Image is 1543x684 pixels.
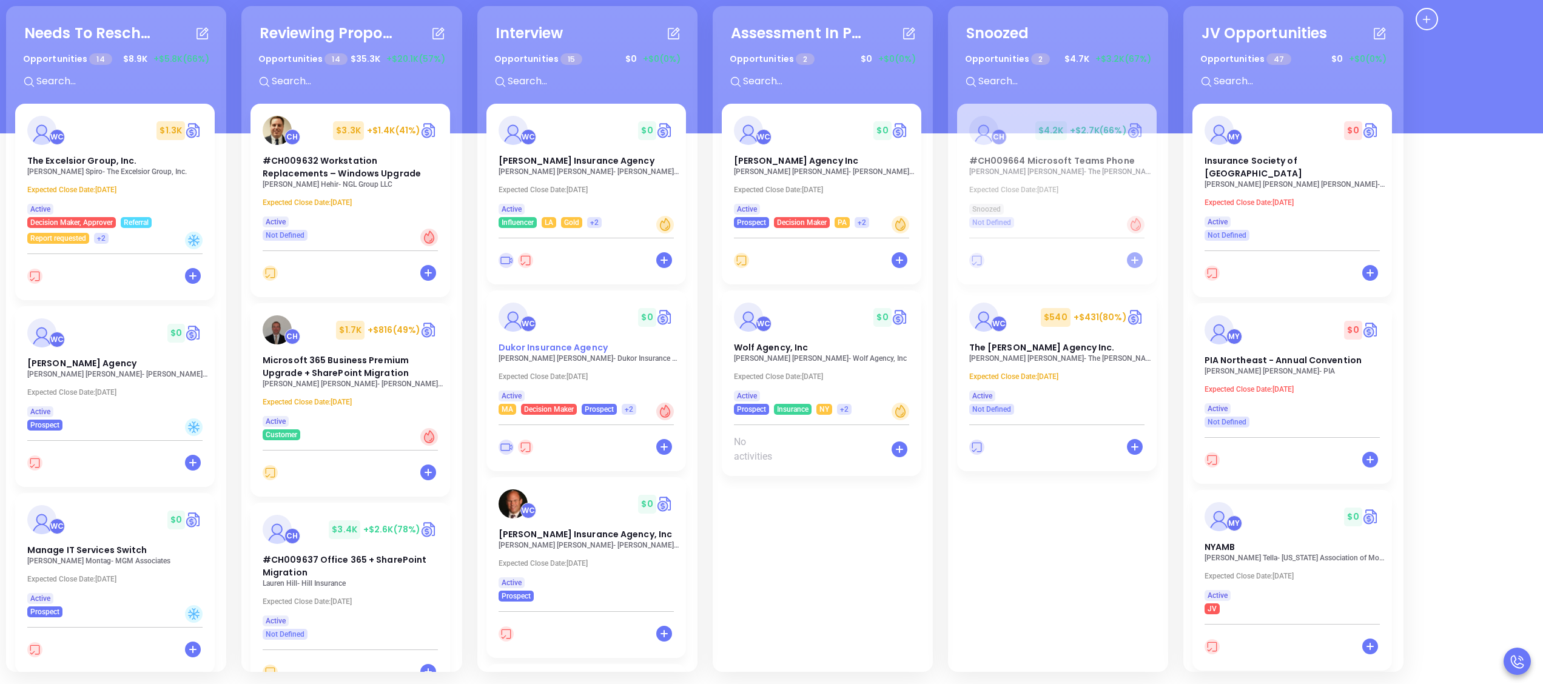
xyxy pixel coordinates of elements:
[27,318,56,347] img: Vitale Agency
[420,121,438,139] img: Quote
[1208,415,1246,429] span: Not Defined
[367,124,420,136] span: +$1.4K (41%)
[185,605,203,623] div: Cold
[1208,215,1228,229] span: Active
[991,129,1007,145] div: Carla Humber
[420,520,438,538] a: Quote
[969,303,998,332] img: The Willis E. Kilborne Agency Inc.
[1226,129,1242,145] div: Megan Youmans
[656,121,674,139] img: Quote
[892,308,909,326] img: Quote
[263,180,445,189] p: Kenneth Hehir - NGL Group LLC
[1205,541,1235,553] span: NYAMB
[734,435,787,464] span: No activities
[30,203,50,216] span: Active
[185,418,203,436] div: Cold
[622,50,640,69] span: $ 0
[271,73,452,89] input: Search...
[520,316,536,332] div: Walter Contreras
[777,216,827,229] span: Decision Maker
[873,121,891,140] span: $ 0
[1226,515,1242,531] div: Megan Youmans
[329,520,360,539] span: $ 3.4K
[15,493,215,617] a: profileWalter Contreras$0Circle dollarManage IT Services Switch[PERSON_NAME] Montag- MGM Associat...
[1200,48,1292,70] p: Opportunities
[742,73,924,89] input: Search...
[819,403,829,416] span: NY
[1205,155,1303,179] span: Insurance Society of Philadelphia
[185,121,203,139] a: Quote
[120,50,150,69] span: $ 8.9K
[969,372,1151,381] p: Expected Close Date: [DATE]
[722,104,924,290] div: profileWalter Contreras$0Circle dollar[PERSON_NAME] Agency Inc[PERSON_NAME] [PERSON_NAME]- [PERSO...
[1344,508,1362,526] span: $ 0
[991,316,1007,332] div: Walter Contreras
[1061,50,1092,69] span: $ 4.7K
[250,104,450,241] a: profileCarla Humber$3.3K+$1.4K(41%)Circle dollar#CH009632 Workstation Replacements – Windows Upgr...
[972,216,1011,229] span: Not Defined
[486,290,686,415] a: profileWalter Contreras$0Circle dollarDukor Insurance Agency[PERSON_NAME] [PERSON_NAME]- Dukor In...
[30,605,59,619] span: Prospect
[1192,104,1394,303] div: profileMegan Youmans$0Circle dollarInsurance Society of [GEOGRAPHIC_DATA][PERSON_NAME] [PERSON_NA...
[486,290,688,477] div: profileWalter Contreras$0Circle dollarDukor Insurance Agency[PERSON_NAME] [PERSON_NAME]- Dukor In...
[486,477,686,602] a: profileWalter Contreras$0Circle dollar[PERSON_NAME] Insurance Agency, Inc[PERSON_NAME] [PERSON_NA...
[333,121,364,140] span: $ 3.3K
[873,308,891,327] span: $ 0
[756,316,771,332] div: Walter Contreras
[502,389,522,403] span: Active
[1127,308,1145,326] img: Quote
[284,528,300,544] div: Carla Humber
[1192,15,1394,104] div: JV OpportunitiesOpportunities 47$0+$0(0%)
[499,541,681,549] p: Lee Gaudette - Gaudette Insurance Agency, Inc.
[499,155,654,167] span: Harlan Insurance Agency
[499,372,681,381] p: Expected Close Date: [DATE]
[15,104,215,244] a: profileWalter Contreras$1.3KCircle dollarThe Excelsior Group, Inc.[PERSON_NAME] Spiro- The Excels...
[185,324,203,342] img: Quote
[977,73,1159,89] input: Search...
[892,121,909,139] img: Quote
[1362,508,1380,526] a: Quote
[30,418,59,432] span: Prospect
[49,518,65,534] div: Walter Contreras
[499,528,673,540] span: Gaudette Insurance Agency, Inc
[734,155,858,167] span: Dreher Agency Inc
[250,303,453,503] div: profileCarla Humber$1.7K+$816(49%)Circle dollarMicrosoft 365 Business Premium Upgrade + SharePoin...
[1208,589,1228,602] span: Active
[348,50,383,69] span: $ 35.3K
[499,559,681,568] p: Expected Close Date: [DATE]
[638,121,656,140] span: $ 0
[1205,116,1234,145] img: Insurance Society of Philadelphia
[564,216,579,229] span: Gold
[258,48,348,70] p: Opportunities
[838,216,847,229] span: PA
[520,503,536,518] div: Walter Contreras
[1349,53,1387,65] span: +$0 (0%)
[263,380,445,388] p: Allan Kaplan - Kaplan Insurance
[266,614,286,628] span: Active
[1205,385,1387,394] p: Expected Close Date: [DATE]
[27,357,136,369] span: Vitale Agency
[1328,50,1346,69] span: $ 0
[1362,321,1380,339] img: Quote
[1192,303,1394,490] div: profileMegan Youmans$0Circle dollarPIA Northeast - Annual Convention[PERSON_NAME] [PERSON_NAME]- ...
[185,511,203,529] img: Quote
[560,53,582,65] span: 15
[969,116,998,145] img: #CH009664 Microsoft Teams Phone
[89,53,112,65] span: 14
[892,403,909,420] div: Warm
[722,15,924,104] div: Assessment In ProgressOpportunities 2$0+$0(0%)
[263,554,426,578] span: #CH009637 Office 365 + SharePoint Migration
[15,15,217,104] div: Needs To RescheduleOpportunities 14$8.9K+$5.8K(66%)
[30,216,113,229] span: Decision Maker, Approver
[1127,121,1145,139] img: Quote
[266,229,304,242] span: Not Defined
[153,53,209,65] span: +$5.8K (66%)
[30,592,50,605] span: Active
[777,403,808,416] span: Insurance
[957,290,1157,415] a: profileWalter Contreras$540+$431(80%)Circle dollarThe [PERSON_NAME] Agency Inc.[PERSON_NAME] [PER...
[734,341,808,354] span: Wolf Agency, Inc
[499,167,681,176] p: Andrea Guillory - Harlan Insurance Agency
